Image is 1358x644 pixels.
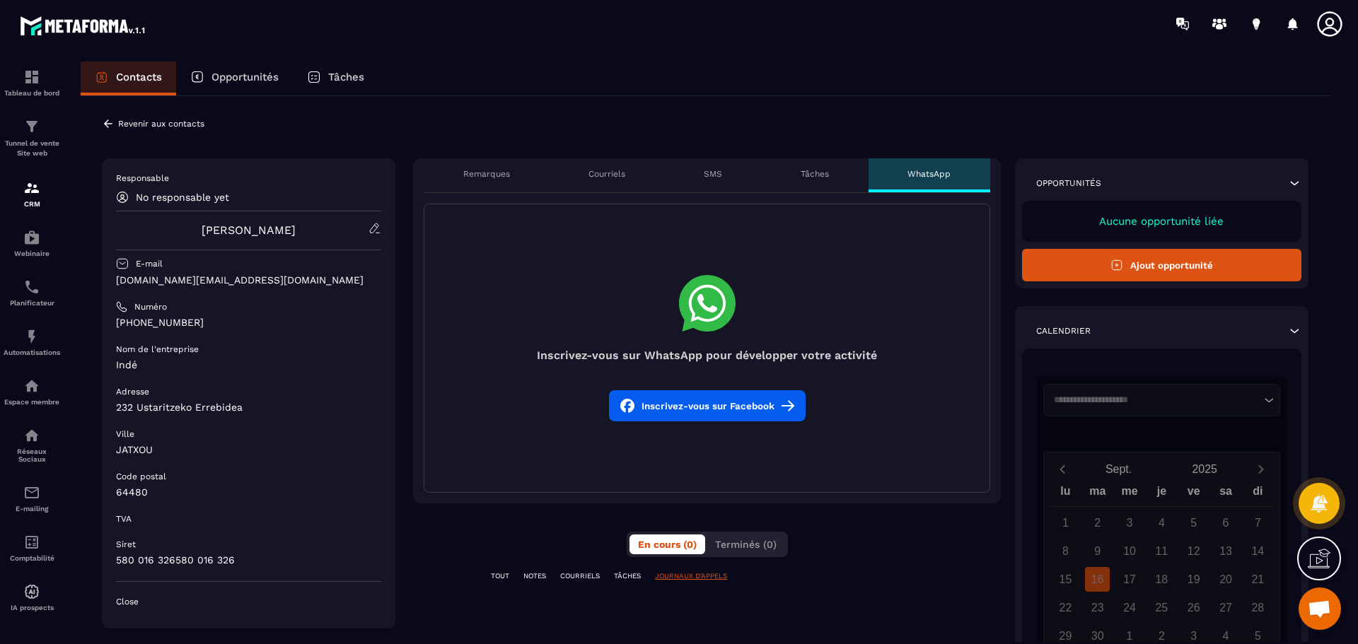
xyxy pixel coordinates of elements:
[116,358,381,372] p: Indé
[4,317,60,367] a: automationsautomationsAutomatisations
[1299,587,1341,630] div: Ouvrir le chat
[20,13,147,38] img: logo
[523,571,546,581] p: NOTES
[116,443,381,457] p: JATXOU
[655,571,727,581] p: JOURNAUX D'APPELS
[328,71,364,83] p: Tâches
[4,58,60,107] a: formationformationTableau de bord
[4,416,60,474] a: social-networksocial-networkRéseaux Sociaux
[4,367,60,416] a: automationsautomationsEspace membre
[116,172,381,184] p: Responsable
[23,427,40,444] img: social-network
[134,301,167,312] p: Numéro
[614,571,641,581] p: TÂCHES
[4,218,60,268] a: automationsautomationsWebinaire
[23,328,40,345] img: automations
[609,390,806,421] button: Inscrivez-vous sur Facebook
[4,554,60,562] p: Comptabilité
[707,534,785,554] button: Terminés (0)
[4,250,60,257] p: Webinaire
[23,118,40,135] img: formation
[1022,249,1301,281] button: Ajout opportunité
[1036,215,1287,228] p: Aucune opportunité liée
[629,534,705,554] button: En cours (0)
[715,539,777,550] span: Terminés (0)
[116,274,381,287] p: [DOMAIN_NAME][EMAIL_ADDRESS][DOMAIN_NAME]
[588,168,625,180] p: Courriels
[463,168,510,180] p: Remarques
[560,571,600,581] p: COURRIELS
[23,279,40,295] img: scheduler
[116,471,166,482] p: Code postal
[4,474,60,523] a: emailemailE-mailing
[4,447,60,463] p: Réseaux Sociaux
[116,486,381,499] p: 64480
[23,484,40,501] img: email
[4,349,60,356] p: Automatisations
[23,583,40,600] img: automations
[116,401,381,414] p: 232 Ustaritzeko Errebidea
[293,62,378,95] a: Tâches
[4,398,60,406] p: Espace membre
[4,505,60,513] p: E-mailing
[4,107,60,169] a: formationformationTunnel de vente Site web
[23,534,40,551] img: accountant
[81,62,176,95] a: Contacts
[23,377,40,394] img: automations
[4,169,60,218] a: formationformationCRM
[118,119,204,129] p: Revenir aux contacts
[1036,325,1091,336] p: Calendrier
[116,71,162,83] p: Contacts
[23,180,40,197] img: formation
[801,168,829,180] p: Tâches
[116,428,134,440] p: Ville
[907,168,951,180] p: WhatsApp
[1036,177,1101,189] p: Opportunités
[4,89,60,97] p: Tableau de bord
[211,71,279,83] p: Opportunités
[116,316,381,329] p: [PHONE_NUMBER]
[116,554,381,567] p: 580 016 326580 016 326
[704,168,722,180] p: SMS
[23,229,40,246] img: automations
[4,200,60,208] p: CRM
[491,571,509,581] p: TOUT
[116,539,136,550] p: Siret
[116,344,199,355] p: Nom de l'entreprise
[638,539,697,550] span: En cours (0)
[136,258,163,269] p: E-mail
[4,604,60,611] p: IA prospects
[116,513,132,525] p: TVA
[176,62,293,95] a: Opportunités
[202,223,296,237] a: [PERSON_NAME]
[4,299,60,307] p: Planificateur
[4,268,60,317] a: schedulerschedulerPlanificateur
[4,523,60,573] a: accountantaccountantComptabilité
[424,349,990,362] h4: Inscrivez-vous sur WhatsApp pour développer votre activité
[116,596,381,607] p: Close
[4,139,60,158] p: Tunnel de vente Site web
[136,192,229,203] p: No responsable yet
[23,69,40,86] img: formation
[116,386,149,397] p: Adresse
